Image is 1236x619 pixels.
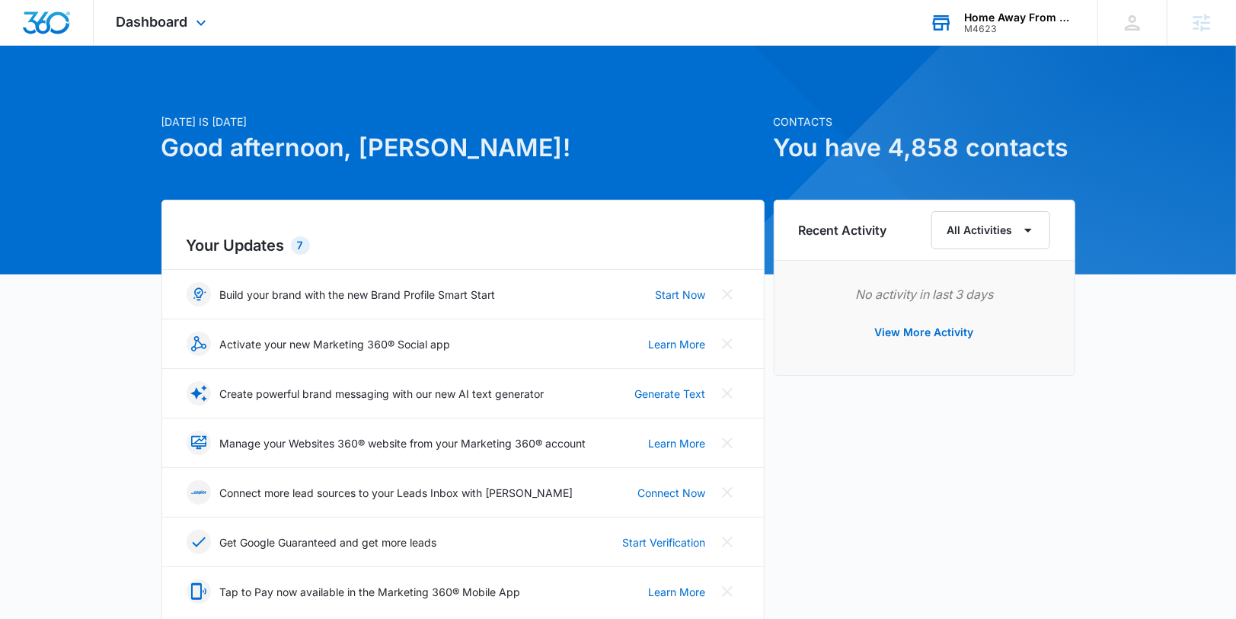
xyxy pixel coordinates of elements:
[638,485,706,501] a: Connect Now
[161,130,765,166] h1: Good afternoon, [PERSON_NAME]!
[220,584,521,600] p: Tap to Pay now available in the Marketing 360® Mobile App
[799,221,887,239] h6: Recent Activity
[715,282,739,306] button: Close
[715,381,739,406] button: Close
[161,114,765,130] p: [DATE] is [DATE]
[649,336,706,352] a: Learn More
[220,534,437,550] p: Get Google Guaranteed and get more leads
[220,336,451,352] p: Activate your new Marketing 360® Social app
[860,314,989,351] button: View More Activity
[715,332,739,356] button: Close
[220,386,545,402] p: Create powerful brand messaging with our new AI text generator
[964,24,1075,34] div: account id
[964,11,1075,24] div: account name
[799,285,1050,303] p: No activity in last 3 days
[715,579,739,604] button: Close
[220,287,496,303] p: Build your brand with the new Brand Profile Smart Start
[187,234,739,257] h2: Your Updates
[656,287,706,303] a: Start Now
[220,435,586,451] p: Manage your Websites 360® website from your Marketing 360® account
[931,211,1050,249] button: All Activities
[715,431,739,455] button: Close
[623,534,706,550] a: Start Verification
[635,386,706,402] a: Generate Text
[117,14,188,30] span: Dashboard
[715,480,739,505] button: Close
[649,435,706,451] a: Learn More
[291,236,310,255] div: 7
[220,485,573,501] p: Connect more lead sources to your Leads Inbox with [PERSON_NAME]
[774,114,1075,130] p: Contacts
[649,584,706,600] a: Learn More
[715,530,739,554] button: Close
[774,130,1075,166] h1: You have 4,858 contacts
